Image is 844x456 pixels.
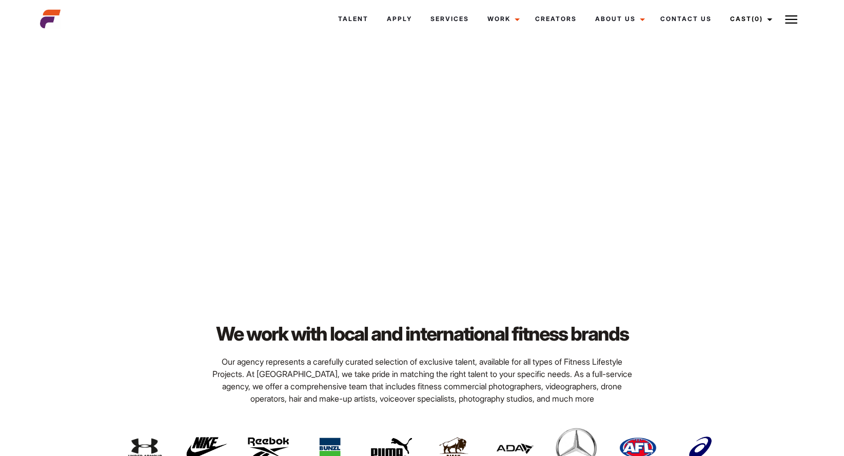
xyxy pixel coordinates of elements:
[586,5,651,33] a: About Us
[378,5,421,33] a: Apply
[205,355,639,404] p: Our agency represents a carefully curated selection of exclusive talent, available for all types ...
[785,13,797,26] img: Burger icon
[478,5,526,33] a: Work
[651,5,721,33] a: Contact Us
[752,15,763,23] span: (0)
[526,5,586,33] a: Creators
[205,320,639,347] h2: We work with local and international fitness brands
[421,5,478,33] a: Services
[329,5,378,33] a: Talent
[721,5,778,33] a: Cast(0)
[40,9,61,29] img: cropped-aefm-brand-fav-22-square.png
